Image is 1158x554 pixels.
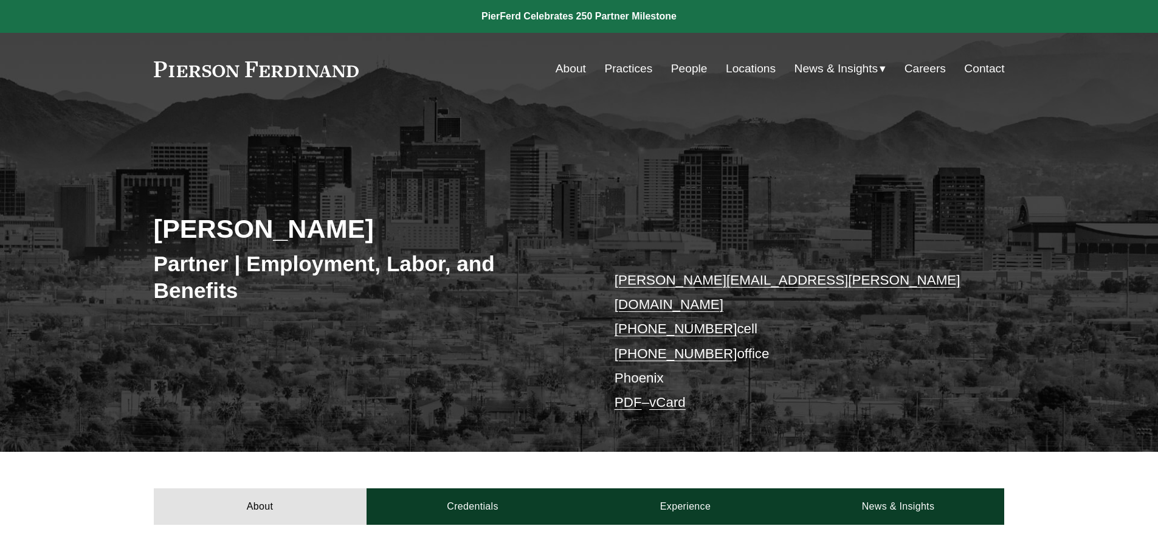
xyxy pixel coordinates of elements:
[154,488,367,525] a: About
[615,395,642,410] a: PDF
[671,57,708,80] a: People
[154,213,579,244] h2: [PERSON_NAME]
[579,488,792,525] a: Experience
[649,395,686,410] a: vCard
[905,57,946,80] a: Careers
[367,488,579,525] a: Credentials
[964,57,1004,80] a: Contact
[604,57,652,80] a: Practices
[615,272,960,312] a: [PERSON_NAME][EMAIL_ADDRESS][PERSON_NAME][DOMAIN_NAME]
[726,57,776,80] a: Locations
[794,57,886,80] a: folder dropdown
[154,251,579,303] h3: Partner | Employment, Labor, and Benefits
[615,268,969,415] p: cell office Phoenix –
[794,58,878,80] span: News & Insights
[791,488,1004,525] a: News & Insights
[615,346,737,361] a: [PHONE_NUMBER]
[615,321,737,336] a: [PHONE_NUMBER]
[556,57,586,80] a: About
